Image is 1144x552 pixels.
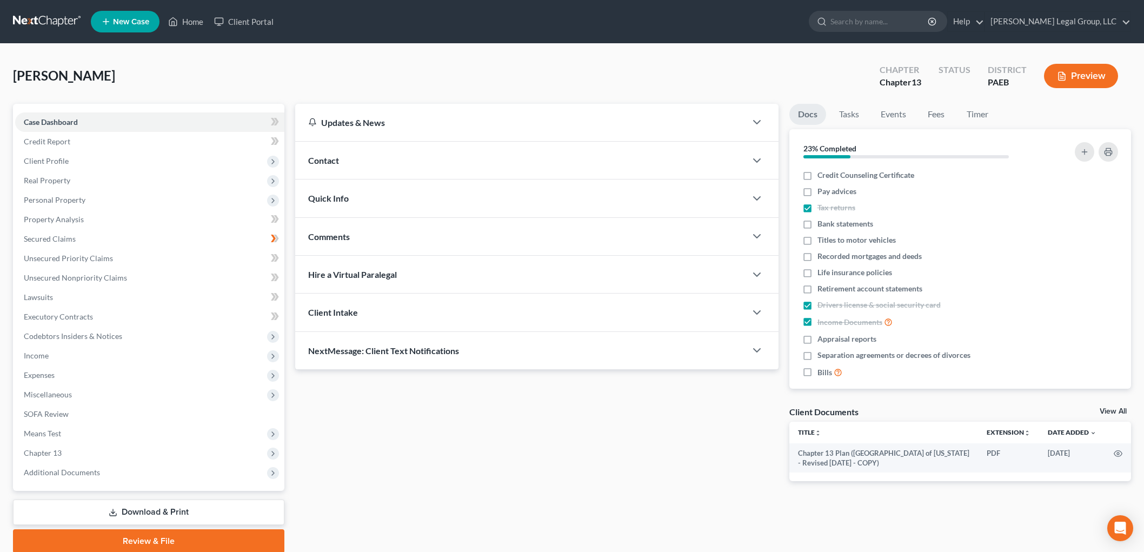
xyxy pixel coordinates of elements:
[15,404,284,424] a: SOFA Review
[24,468,100,477] span: Additional Documents
[817,367,832,378] span: Bills
[15,307,284,327] a: Executory Contracts
[815,430,821,436] i: unfold_more
[987,428,1030,436] a: Extensionunfold_more
[24,254,113,263] span: Unsecured Priority Claims
[13,68,115,83] span: [PERSON_NAME]
[24,331,122,341] span: Codebtors Insiders & Notices
[308,117,733,128] div: Updates & News
[817,235,896,245] span: Titles to motor vehicles
[308,269,397,280] span: Hire a Virtual Paralegal
[1107,515,1133,541] div: Open Intercom Messenger
[308,307,358,317] span: Client Intake
[817,218,873,229] span: Bank statements
[912,77,921,87] span: 13
[817,300,941,310] span: Drivers license & social security card
[308,193,349,203] span: Quick Info
[24,312,93,321] span: Executory Contracts
[24,176,70,185] span: Real Property
[24,429,61,438] span: Means Test
[24,195,85,204] span: Personal Property
[15,288,284,307] a: Lawsuits
[1100,408,1127,415] a: View All
[15,210,284,229] a: Property Analysis
[817,317,882,328] span: Income Documents
[24,448,62,457] span: Chapter 13
[817,170,914,181] span: Credit Counseling Certificate
[817,267,892,278] span: Life insurance policies
[988,64,1027,76] div: District
[817,251,922,262] span: Recorded mortgages and deeds
[789,443,979,473] td: Chapter 13 Plan ([GEOGRAPHIC_DATA] of [US_STATE] - Revised [DATE] - COPY)
[24,370,55,380] span: Expenses
[789,104,826,125] a: Docs
[1039,443,1105,473] td: [DATE]
[24,234,76,243] span: Secured Claims
[1024,430,1030,436] i: unfold_more
[958,104,997,125] a: Timer
[798,428,821,436] a: Titleunfold_more
[24,215,84,224] span: Property Analysis
[939,64,970,76] div: Status
[308,231,350,242] span: Comments
[978,443,1039,473] td: PDF
[24,409,69,418] span: SOFA Review
[24,117,78,127] span: Case Dashboard
[803,144,856,153] strong: 23% Completed
[1044,64,1118,88] button: Preview
[308,155,339,165] span: Contact
[817,186,856,197] span: Pay advices
[24,273,127,282] span: Unsecured Nonpriority Claims
[880,64,921,76] div: Chapter
[113,18,149,26] span: New Case
[24,292,53,302] span: Lawsuits
[209,12,279,31] a: Client Portal
[15,268,284,288] a: Unsecured Nonpriority Claims
[985,12,1130,31] a: [PERSON_NAME] Legal Group, LLC
[15,249,284,268] a: Unsecured Priority Claims
[163,12,209,31] a: Home
[817,350,970,361] span: Separation agreements or decrees of divorces
[308,345,459,356] span: NextMessage: Client Text Notifications
[789,406,859,417] div: Client Documents
[880,76,921,89] div: Chapter
[817,334,876,344] span: Appraisal reports
[24,351,49,360] span: Income
[919,104,954,125] a: Fees
[1090,430,1096,436] i: expand_more
[24,390,72,399] span: Miscellaneous
[948,12,984,31] a: Help
[13,500,284,525] a: Download & Print
[24,137,70,146] span: Credit Report
[817,202,855,213] span: Tax returns
[817,283,922,294] span: Retirement account statements
[872,104,915,125] a: Events
[24,156,69,165] span: Client Profile
[830,11,929,31] input: Search by name...
[988,76,1027,89] div: PAEB
[15,132,284,151] a: Credit Report
[15,112,284,132] a: Case Dashboard
[15,229,284,249] a: Secured Claims
[830,104,868,125] a: Tasks
[1048,428,1096,436] a: Date Added expand_more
